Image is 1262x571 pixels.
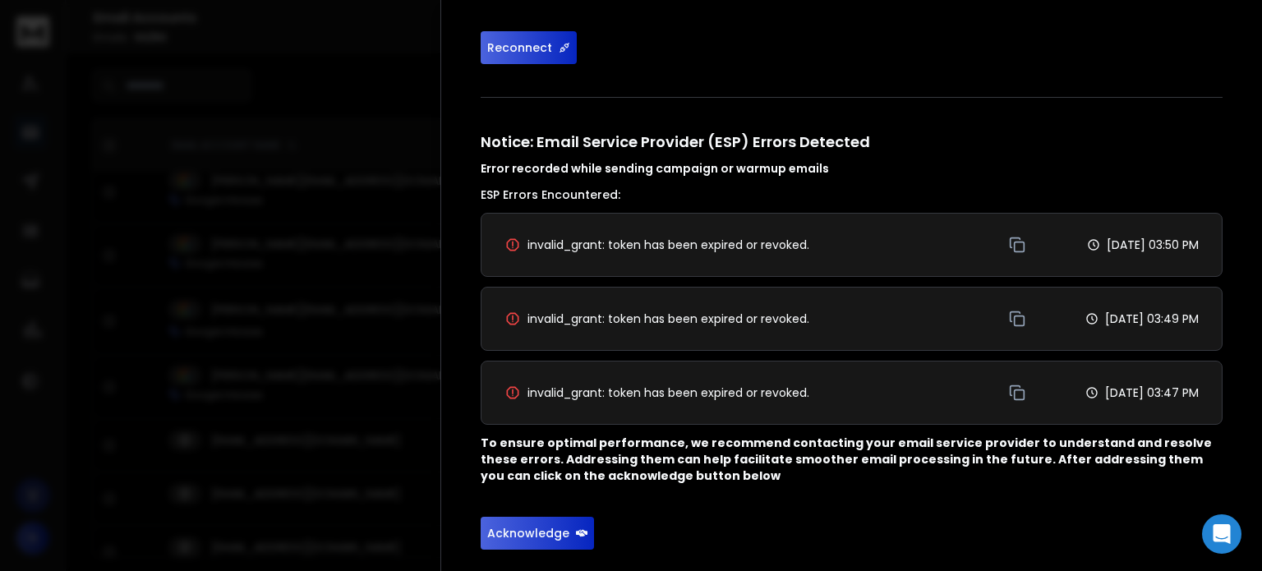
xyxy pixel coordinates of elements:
button: Acknowledge [481,517,594,550]
h3: ESP Errors Encountered: [481,186,1223,203]
p: To ensure optimal performance, we recommend contacting your email service provider to understand ... [481,435,1223,484]
h4: Error recorded while sending campaign or warmup emails [481,160,1223,177]
span: invalid_grant: token has been expired or revoked. [527,237,809,253]
p: [DATE] 03:49 PM [1105,311,1199,327]
div: Open Intercom Messenger [1202,514,1241,554]
span: invalid_grant: token has been expired or revoked. [527,385,809,401]
span: invalid_grant: token has been expired or revoked. [527,311,809,327]
p: [DATE] 03:47 PM [1105,385,1199,401]
p: [DATE] 03:50 PM [1107,237,1199,253]
button: Reconnect [481,31,577,64]
h1: Notice: Email Service Provider (ESP) Errors Detected [481,131,1223,177]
